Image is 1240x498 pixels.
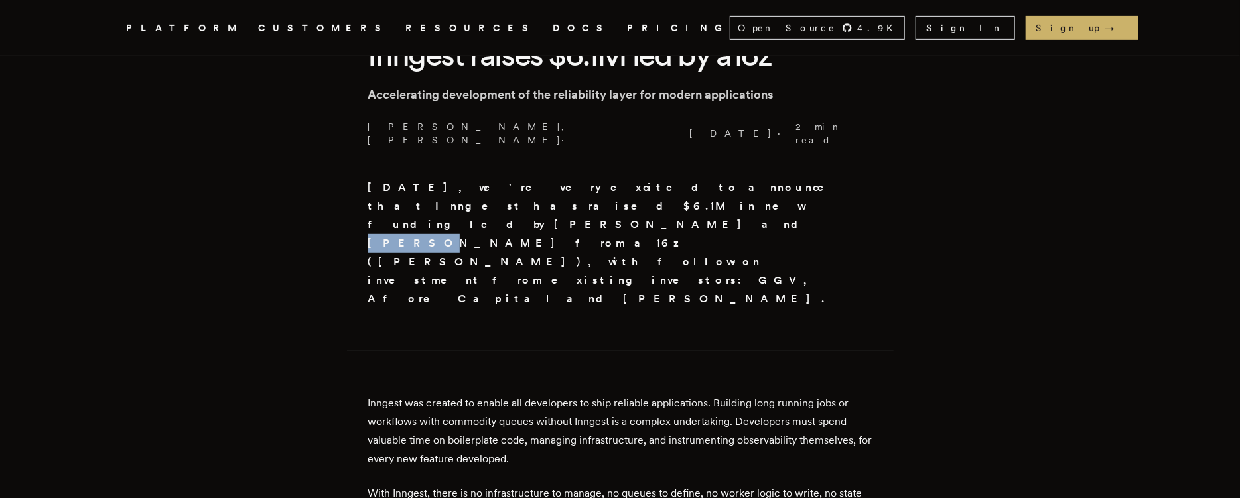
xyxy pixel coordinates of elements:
a: Sign In [916,16,1015,40]
a: DOCS [553,20,612,36]
a: CUSTOMERS [259,20,390,36]
span: 4.9 K [858,21,902,34]
span: Open Source [738,21,837,34]
a: PRICING [628,20,730,36]
button: RESOURCES [406,20,537,36]
span: 2 min read [795,120,864,147]
p: [PERSON_NAME], [PERSON_NAME] · · [368,120,872,147]
a: Sign up [1026,16,1138,40]
p: Accelerating development of the reliability layer for modern applications [368,86,872,104]
strong: [DATE], we're very excited to announce that Inngest has raised $6.1M in new funding led by [PERSO... [368,181,843,305]
span: → [1105,21,1128,34]
p: Inngest was created to enable all developers to ship reliable applications. Building long running... [368,394,872,468]
button: PLATFORM [127,20,243,36]
span: [DATE] [686,127,772,140]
